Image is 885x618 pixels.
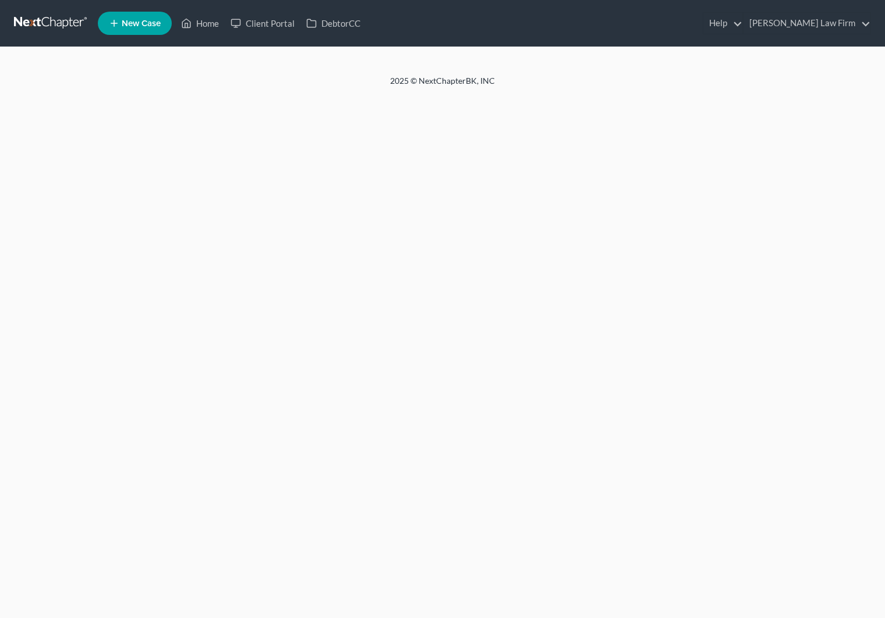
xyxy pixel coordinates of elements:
a: Home [175,13,225,34]
new-legal-case-button: New Case [98,12,172,35]
a: [PERSON_NAME] Law Firm [744,13,870,34]
div: 2025 © NextChapterBK, INC [111,75,774,96]
a: Help [703,13,742,34]
a: Client Portal [225,13,300,34]
a: DebtorCC [300,13,366,34]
